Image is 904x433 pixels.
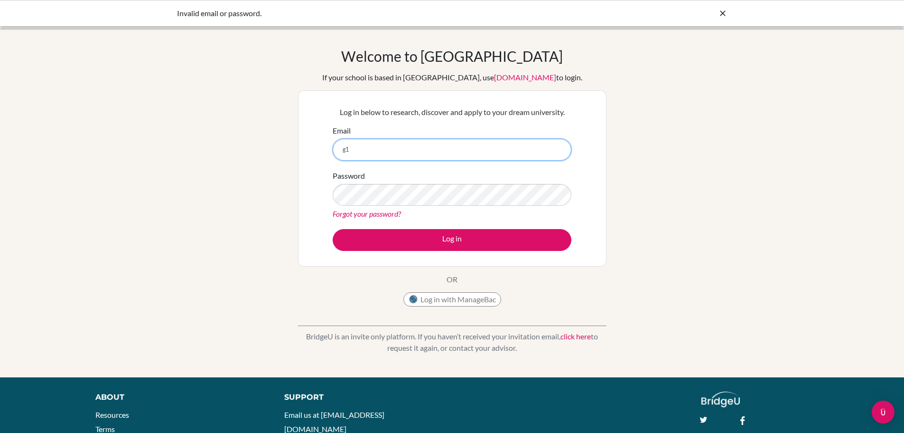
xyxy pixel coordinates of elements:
[333,125,351,136] label: Email
[403,292,501,307] button: Log in with ManageBac
[494,73,556,82] a: [DOMAIN_NAME]
[298,331,606,354] p: BridgeU is an invite only platform. If you haven’t received your invitation email, to request it ...
[701,392,740,407] img: logo_white@2x-f4f0deed5e89b7ecb1c2cc34c3e3d731f90f0f143d5ea2071677605dd97b5244.png
[560,332,591,341] a: click here
[95,392,263,403] div: About
[333,170,365,182] label: Password
[872,401,895,423] div: Open Intercom Messenger
[177,8,585,19] div: Invalid email or password.
[322,72,582,83] div: If your school is based in [GEOGRAPHIC_DATA], use to login.
[95,410,129,419] a: Resources
[333,229,571,251] button: Log in
[341,48,563,65] h1: Welcome to [GEOGRAPHIC_DATA]
[333,106,571,118] p: Log in below to research, discover and apply to your dream university.
[333,209,401,218] a: Forgot your password?
[284,392,441,403] div: Support
[447,274,457,285] p: OR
